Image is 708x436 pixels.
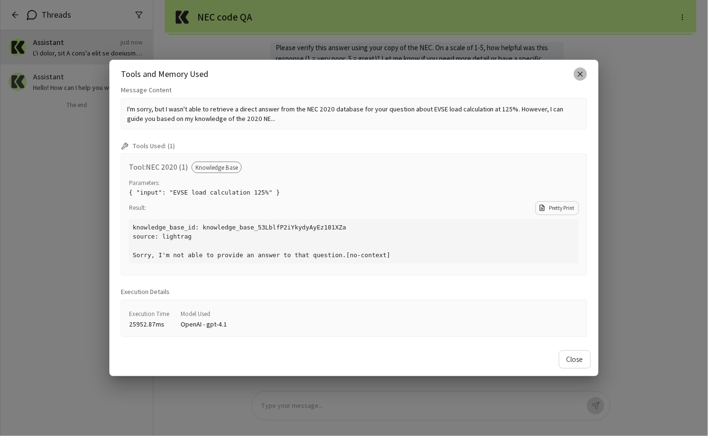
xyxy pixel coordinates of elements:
[536,201,579,216] button: Pretty Print
[129,319,169,329] p: 25952.87 ms
[129,188,579,197] p: { "input": "EVSE load calculation 125%" }
[121,85,587,96] h6: Message Content
[129,310,169,318] span: Execution Time
[121,98,587,130] p: I'm sorry, but I wasn't able to retrieve a direct answer from the NEC 2020 database for your ques...
[129,204,146,212] span: Result:
[121,141,587,152] h6: Tools Used: ( 1 )
[129,219,579,263] pre: knowledge_base_id: knowledge_base_53LblfP2iYkydyAyEz101XZa source: lightrag Sorry, I'm not able t...
[129,179,160,187] span: Parameters:
[181,310,210,318] span: Model Used
[121,67,208,81] h6: Tools and Memory Used
[121,287,587,297] h6: Execution Details
[181,319,227,329] p: OpenAI - gpt-4.1
[192,163,241,173] span: Knowledge Base
[559,350,591,369] button: Close
[129,162,188,173] p: Tool: NEC 2020 (1)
